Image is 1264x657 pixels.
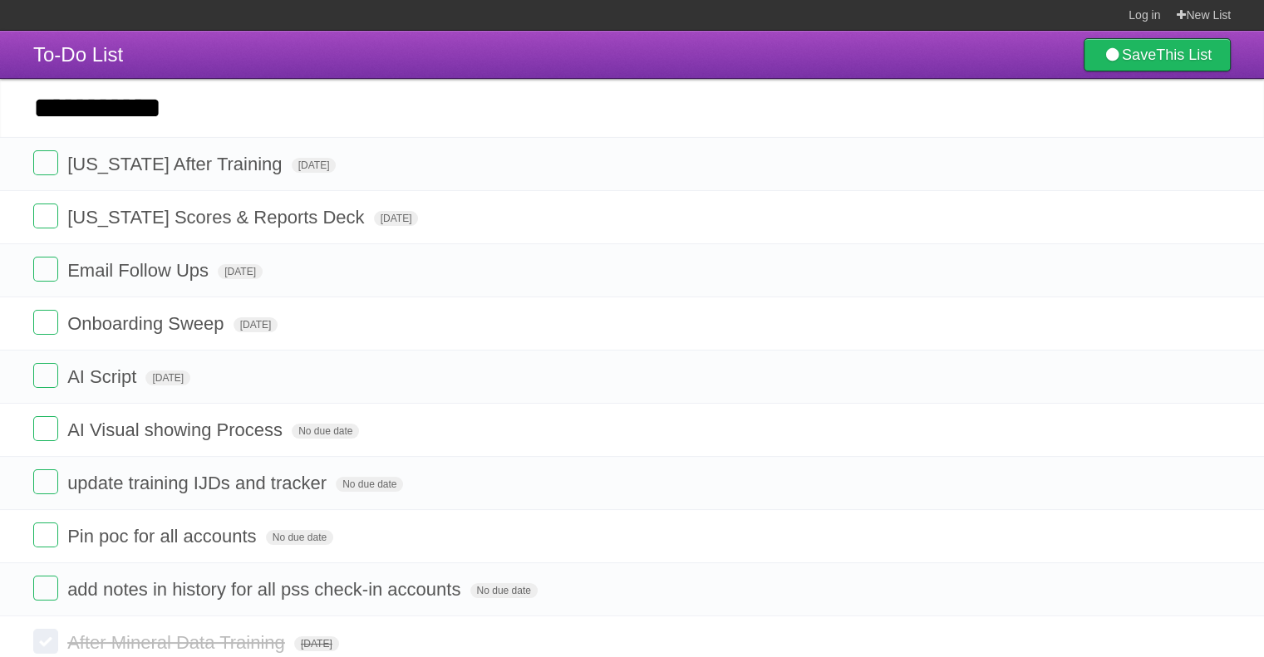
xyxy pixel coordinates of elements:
[292,424,359,439] span: No due date
[33,522,58,547] label: Done
[33,43,123,66] span: To-Do List
[33,257,58,282] label: Done
[33,629,58,654] label: Done
[336,477,403,492] span: No due date
[218,264,263,279] span: [DATE]
[67,260,213,281] span: Email Follow Ups
[67,207,368,228] span: [US_STATE] Scores & Reports Deck
[67,632,289,653] span: After Mineral Data Training
[294,636,339,651] span: [DATE]
[292,158,337,173] span: [DATE]
[33,363,58,388] label: Done
[67,419,287,440] span: AI Visual showing Process
[67,366,140,387] span: AI Script
[33,150,58,175] label: Done
[33,576,58,601] label: Done
[33,203,58,228] label: Done
[1084,38,1231,71] a: SaveThis List
[67,154,286,174] span: [US_STATE] After Training
[67,313,228,334] span: Onboarding Sweep
[374,211,419,226] span: [DATE]
[33,416,58,441] label: Done
[33,469,58,494] label: Done
[266,530,333,545] span: No due date
[33,310,58,335] label: Done
[1156,47,1212,63] b: This List
[234,317,278,332] span: [DATE]
[470,583,538,598] span: No due date
[145,370,190,385] span: [DATE]
[67,473,331,493] span: update training IJDs and tracker
[67,526,260,547] span: Pin poc for all accounts
[67,579,465,600] span: add notes in history for all pss check-in accounts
